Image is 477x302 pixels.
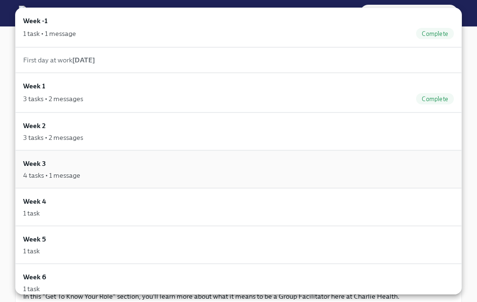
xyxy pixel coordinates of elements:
span: Complete [416,95,454,103]
div: 3 tasks • 2 messages [23,94,83,104]
div: 1 task [23,284,40,293]
div: 3 tasks • 2 messages [23,133,83,142]
h6: Week 6 [23,272,46,282]
a: Week 23 tasks • 2 messages [15,112,462,150]
h6: Week 4 [23,196,46,207]
h6: Week 3 [23,158,46,169]
div: 1 task [23,208,40,218]
div: 4 tasks • 1 message [23,171,80,180]
h6: Week 1 [23,81,45,91]
a: Week 13 tasks • 2 messagesComplete [15,73,462,112]
h6: Week 2 [23,121,46,131]
a: Week 51 task [15,226,462,264]
div: 1 task • 1 message [23,29,76,38]
h6: Week -1 [23,16,48,26]
a: Week 61 task [15,264,462,302]
span: Complete [416,30,454,37]
a: Week 41 task [15,188,462,226]
h6: Week 5 [23,234,46,244]
span: First day at work [23,56,95,64]
a: Week -11 task • 1 messageComplete [15,8,462,47]
strong: [DATE] [72,56,95,64]
div: 1 task [23,246,40,256]
a: Week 34 tasks • 1 message [15,150,462,188]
